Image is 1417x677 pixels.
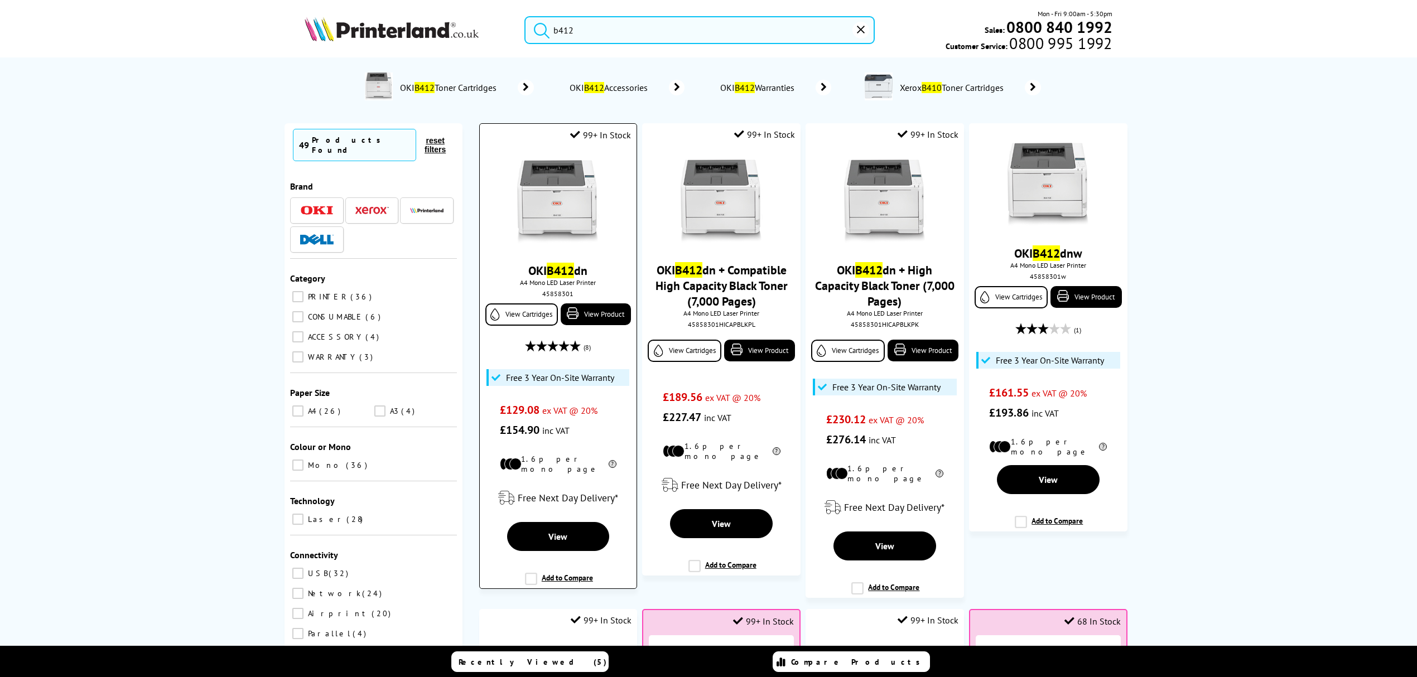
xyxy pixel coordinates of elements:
a: View Cartridges [648,340,721,362]
div: 45858301w [977,272,1119,281]
input: CONSUMABLE 6 [292,311,303,322]
div: 99+ In Stock [570,129,631,141]
span: 36 [346,460,370,470]
span: A4 Mono LED Laser Printer [485,278,631,287]
span: Brand [290,181,313,192]
a: View [997,465,1100,494]
span: A4 Mono LED Laser Printer [975,261,1121,269]
div: 99+ In Stock [898,129,958,140]
a: OKIB412dn + High Capacity Black Toner (7,000 Pages) [815,262,955,309]
span: ACCESSORY [305,332,364,342]
span: View [1039,474,1058,485]
div: modal_delivery [485,482,631,514]
span: 4 [353,628,369,639]
span: Category [290,273,325,284]
span: OKI Accessories [567,82,652,93]
span: (8) [584,337,591,358]
li: 1.6p per mono page [663,441,780,461]
span: A4 [305,406,318,416]
a: OKIB412dn [528,263,587,278]
span: 24 [362,588,384,598]
img: oki-b412dn-front-small1.jpg [843,159,927,243]
input: WARRANTY 3 [292,351,303,362]
span: ex VAT @ 20% [705,392,760,403]
span: View [875,540,894,552]
img: OKI [300,206,334,215]
button: reset filters [416,136,454,154]
a: View Cartridges [485,303,558,326]
span: Parallel [305,628,351,639]
a: Recently Viewed (5) [451,651,609,672]
div: 99+ In Stock [734,129,795,140]
span: 3 [359,352,375,362]
span: ex VAT @ 20% [869,414,924,425]
span: USB [305,568,327,578]
img: oki-b412dn-front-small.jpg [516,160,600,244]
input: ACCESSORY 4 [292,331,303,342]
span: inc VAT [542,425,570,436]
span: Xerox Toner Cartridges [898,82,1008,93]
span: Free Next Day Delivery* [518,491,618,504]
li: 1.6p per mono page [989,437,1107,457]
img: Printerland Logo [305,17,479,41]
a: View Cartridges [811,340,884,362]
a: OKIB412dnw [1014,245,1082,261]
span: Free 3 Year On-Site Warranty [506,372,614,383]
input: Network 24 [292,588,303,599]
span: A3 [387,406,400,416]
label: Add to Compare [851,582,919,603]
mark: B412 [1033,245,1060,261]
li: 1.6p per mono page [826,463,944,483]
div: 99+ In Stock [898,615,958,626]
span: CONSUMABLE [305,312,364,322]
span: 4 [365,332,382,342]
a: OKIB412Accessories [567,80,685,95]
input: Laser 28 [292,514,303,525]
span: £227.47 [663,410,701,424]
div: Products Found [312,135,410,155]
img: Dell [300,234,334,245]
span: View [712,518,731,529]
span: Free Next Day Delivery* [681,478,782,491]
div: 45858301HICAPBLKPL [650,320,792,328]
span: Airprint [305,608,370,618]
mark: B412 [855,262,883,278]
div: 45858301 [488,289,628,298]
span: inc VAT [704,412,731,423]
mark: B412 [675,262,702,278]
div: 99+ In Stock [571,615,632,626]
a: View Cartridges [975,286,1048,308]
a: Compare Products [773,651,930,672]
mark: B410 [922,82,942,93]
span: Technology [290,495,335,506]
span: OKI Toner Cartridges [398,82,501,93]
a: OKIB412Toner Cartridges [398,72,534,103]
mark: B412 [415,82,435,93]
input: Search pr [524,16,875,44]
div: 68 In Stock [1064,616,1121,627]
img: OKI-B412dn-conspage.jpg [365,72,393,100]
input: USB 32 [292,568,303,579]
img: oki-b412dn-front-small1.jpg [679,159,763,243]
span: Customer Service: [946,38,1112,51]
span: £154.90 [500,423,539,437]
li: 1.6p per mono page [500,454,616,474]
a: View [507,522,609,551]
span: Network [305,588,361,598]
input: A4 26 [292,405,303,417]
span: 36 [350,292,374,302]
label: Add to Compare [1015,516,1083,537]
mark: B412 [547,263,574,278]
a: View Product [724,340,795,361]
span: £230.12 [826,412,866,427]
a: View Product [1050,286,1121,308]
span: 49 [299,139,309,151]
span: inc VAT [1032,408,1059,419]
span: Sales: [985,25,1005,35]
span: £189.56 [663,390,702,404]
span: Mono [305,460,345,470]
img: oki-b412dn-front-small.jpg [1006,143,1090,226]
div: modal_delivery [811,492,958,523]
div: 45858301HICAPBLKPK [814,320,955,328]
mark: B412 [584,82,604,93]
